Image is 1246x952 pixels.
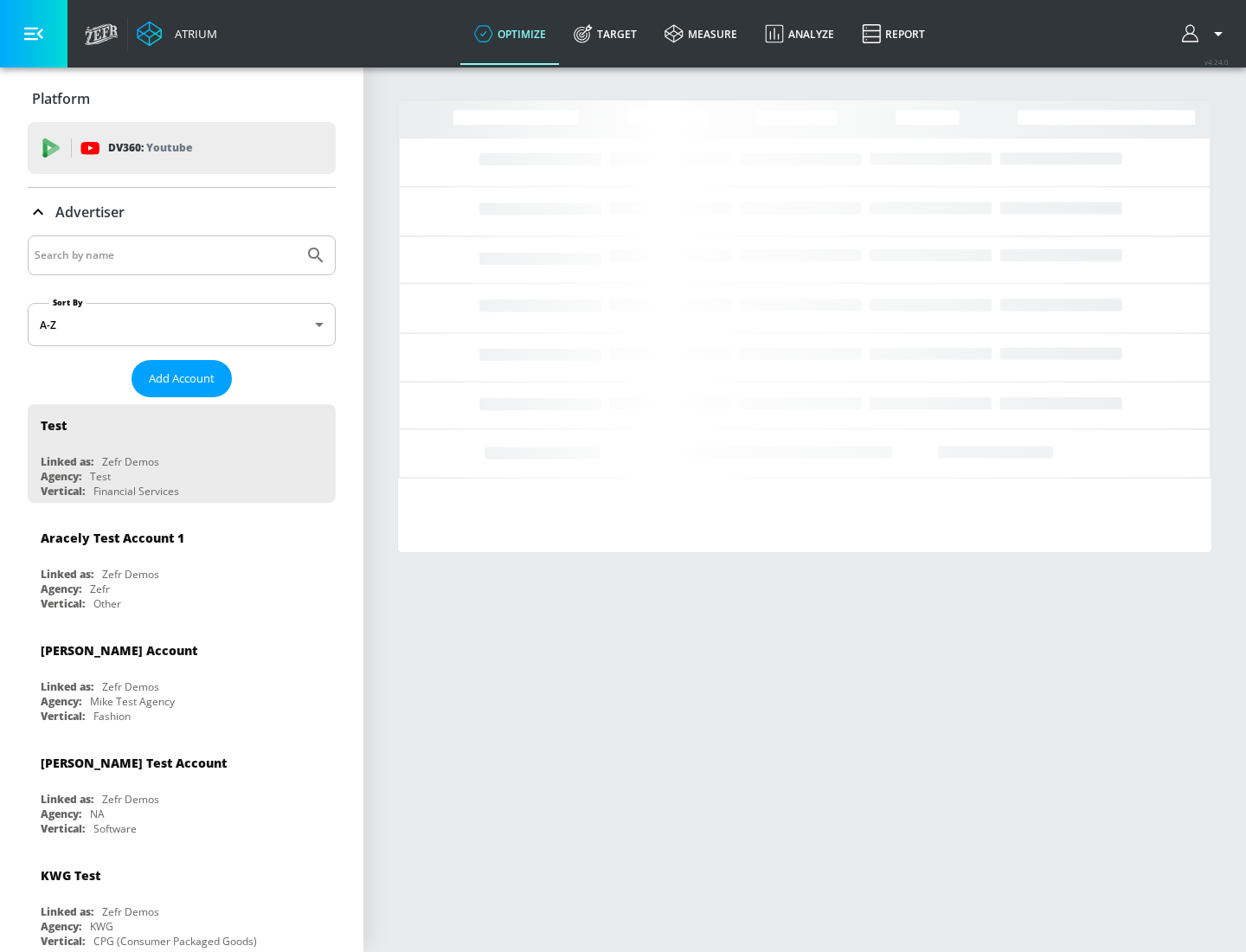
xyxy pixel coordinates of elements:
[41,469,81,484] div: Agency:
[28,188,336,236] div: Advertiser
[28,629,336,728] div: [PERSON_NAME] AccountLinked as:Zefr DemosAgency:Mike Test AgencyVertical:Fashion
[49,297,87,308] label: Sort By
[93,821,137,836] div: Software
[149,369,215,389] span: Add Account
[93,484,179,499] div: Financial Services
[102,904,159,919] div: Zefr Demos
[90,469,111,484] div: Test
[35,244,297,267] input: Search by name
[651,3,751,65] a: measure
[108,138,192,158] p: DV360:
[28,303,336,346] div: A-Z
[28,404,336,503] div: TestLinked as:Zefr DemosAgency:TestVertical:Financial Services
[90,582,110,596] div: Zefr
[41,679,93,694] div: Linked as:
[28,122,336,174] div: DV360: Youtube
[560,3,651,65] a: Target
[146,138,192,157] p: Youtube
[1204,57,1229,67] span: v 4.24.0
[132,360,232,397] button: Add Account
[41,582,81,596] div: Agency:
[93,596,121,611] div: Other
[41,755,227,771] div: [PERSON_NAME] Test Account
[28,74,336,123] div: Platform
[41,417,67,434] div: Test
[28,742,336,840] div: [PERSON_NAME] Test AccountLinked as:Zefr DemosAgency:NAVertical:Software
[41,530,184,546] div: Aracely Test Account 1
[137,21,217,47] a: Atrium
[55,203,125,222] p: Advertiser
[460,3,560,65] a: optimize
[90,807,105,821] div: NA
[32,89,90,108] p: Platform
[90,694,175,709] div: Mike Test Agency
[93,934,257,949] div: CPG (Consumer Packaged Goods)
[848,3,939,65] a: Report
[102,454,159,469] div: Zefr Demos
[41,709,85,724] div: Vertical:
[41,694,81,709] div: Agency:
[28,517,336,615] div: Aracely Test Account 1Linked as:Zefr DemosAgency:ZefrVertical:Other
[41,484,85,499] div: Vertical:
[41,807,81,821] div: Agency:
[41,792,93,807] div: Linked as:
[41,596,85,611] div: Vertical:
[41,934,85,949] div: Vertical:
[41,567,93,582] div: Linked as:
[168,26,217,42] div: Atrium
[41,642,197,659] div: [PERSON_NAME] Account
[41,821,85,836] div: Vertical:
[102,567,159,582] div: Zefr Demos
[41,454,93,469] div: Linked as:
[41,904,93,919] div: Linked as:
[41,919,81,934] div: Agency:
[90,919,113,934] div: KWG
[41,867,100,884] div: KWG Test
[93,709,131,724] div: Fashion
[751,3,848,65] a: Analyze
[102,792,159,807] div: Zefr Demos
[102,679,159,694] div: Zefr Demos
